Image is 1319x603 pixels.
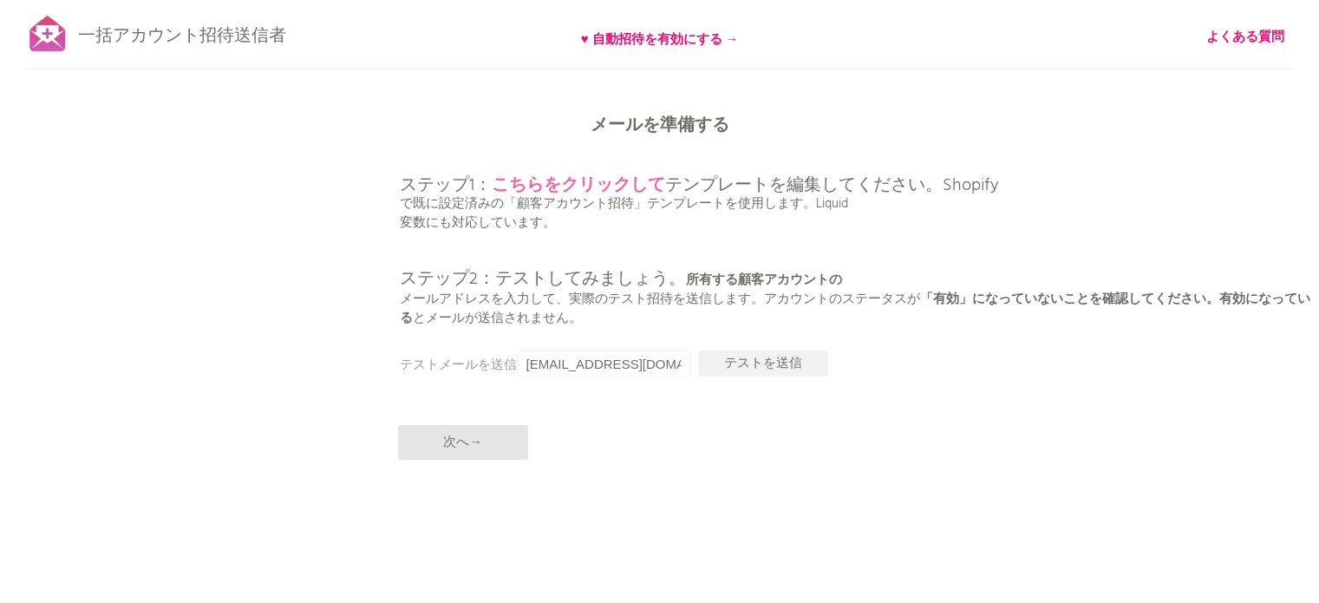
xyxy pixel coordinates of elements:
font: ステップ2：テストしてみましょう。 [400,265,686,293]
font: ステップ1： [400,172,492,200]
font: メールアドレスを入力して [400,289,556,310]
font: テストメールを送信する [400,355,543,376]
font: で既に設定済みの「顧客アカウント招待」テンプレートを使用します。Liquid [400,193,848,214]
font: 「有効」になっていないことを確認してください。有効になっている [400,289,1310,329]
font: メールを準備する [591,112,729,140]
font: テストを送信 [724,353,802,374]
font: アカウントのステータスが [764,289,920,310]
a: よくある質問 [1206,28,1284,47]
font: テンプレートを編集してください。Shopify [665,172,999,200]
font: 所有する顧客アカウントの [686,270,842,291]
font: ♥ 自動招待を有効にする → [581,29,739,50]
font: 一括アカウント招待送信者 [78,23,286,50]
font: とメールが送信されません。 [413,308,582,329]
a: こちらをクリックして [492,172,665,200]
font: よくある質問 [1206,27,1284,48]
font: 、実際のテスト招待を送信します。 [556,289,764,310]
font: 変数にも対応しています。 [400,213,556,233]
font: 次へ→ [443,432,482,453]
